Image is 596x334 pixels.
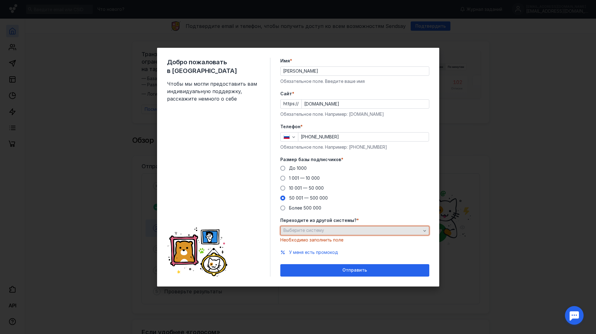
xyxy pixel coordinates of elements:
[280,58,290,64] span: Имя
[289,249,338,255] button: У меня есть промокод
[280,78,429,84] div: Обязательное поле. Введите ваше имя
[280,144,429,150] div: Обязательное поле. Например: [PHONE_NUMBER]
[167,58,260,75] span: Добро пожаловать в [GEOGRAPHIC_DATA]
[280,111,429,117] div: Обязательное поле. Например: [DOMAIN_NAME]
[280,237,429,243] div: Необходимо заполнить поле
[280,217,357,223] span: Переходите из другой системы?
[280,226,429,235] button: Выберите систему
[289,175,320,181] span: 1 001 — 10 000
[289,165,307,171] span: До 1000
[289,250,338,255] span: У меня есть промокод
[289,185,324,191] span: 10 001 — 50 000
[280,264,429,277] button: Отправить
[289,195,328,201] span: 50 001 — 500 000
[289,205,321,210] span: Более 500 000
[342,268,367,273] span: Отправить
[280,91,292,97] span: Cайт
[283,228,324,233] span: Выберите систему
[280,124,300,130] span: Телефон
[280,156,341,163] span: Размер базы подписчиков
[167,80,260,102] span: Чтобы мы могли предоставить вам индивидуальную поддержку, расскажите немного о себе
